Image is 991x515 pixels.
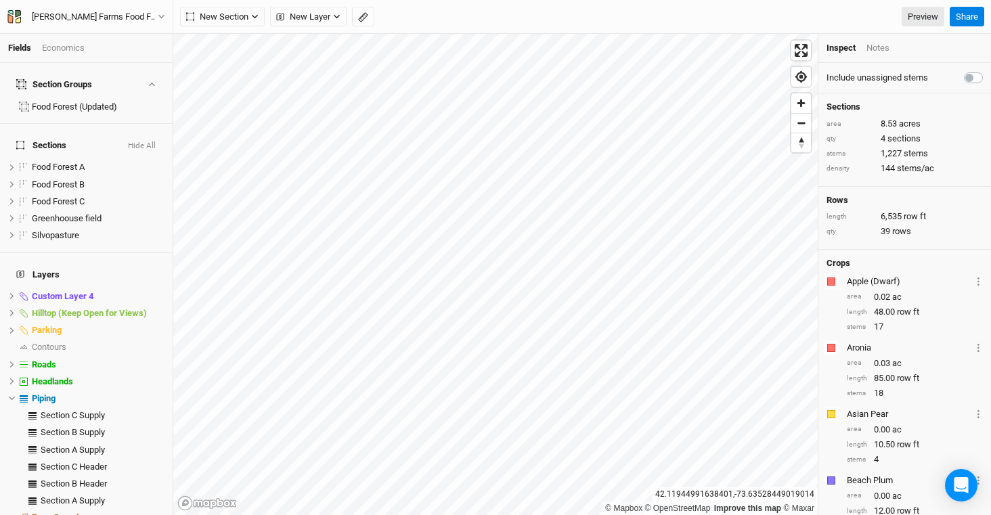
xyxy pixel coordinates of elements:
[32,102,164,112] div: Food Forest (Updated)
[127,141,156,151] button: Hide All
[847,307,867,317] div: length
[270,7,347,27] button: New Layer
[41,410,105,420] span: Section C Supply
[41,445,105,455] span: Section A Supply
[847,372,983,384] div: 85.00
[827,210,983,223] div: 6,535
[32,325,62,335] span: Parking
[41,495,164,506] div: Section A Supply
[32,179,164,190] div: Food Forest B
[32,162,85,172] span: Food Forest A
[32,230,164,241] div: Silvopasture
[791,114,811,133] span: Zoom out
[847,292,867,302] div: area
[892,424,902,436] span: ac
[180,7,265,27] button: New Section
[847,439,983,451] div: 10.50
[847,357,983,370] div: 0.03
[32,393,164,404] div: Piping
[714,503,781,513] a: Improve this map
[847,291,983,303] div: 0.02
[904,210,926,223] span: row ft
[146,80,157,89] button: Show section groups
[41,478,164,489] div: Section B Header
[41,445,164,455] div: Section A Supply
[847,342,971,354] div: Aronia
[847,408,971,420] div: Asian Pear
[827,72,928,84] label: Include unassigned stems
[32,325,164,336] div: Parking
[847,440,867,450] div: length
[791,133,811,152] button: Reset bearing to north
[827,134,874,144] div: qty
[847,474,971,487] div: Beach Plum
[902,7,944,27] a: Preview
[41,495,105,506] span: Section A Supply
[897,162,934,175] span: stems/ac
[32,291,164,302] div: Custom Layer 4
[32,230,79,240] span: Silvopasture
[827,42,856,54] div: Inspect
[847,424,983,436] div: 0.00
[173,34,818,515] canvas: Map
[32,196,85,206] span: Food Forest C
[847,387,983,399] div: 18
[32,213,164,224] div: Greenhoouse field
[783,503,814,513] a: Maxar
[8,261,164,288] h4: Layers
[945,469,977,501] div: Open Intercom Messenger
[847,490,983,502] div: 0.00
[32,376,164,387] div: Headlands
[974,472,983,488] button: Crop Usage
[32,196,164,207] div: Food Forest C
[892,291,902,303] span: ac
[352,7,374,27] button: Shortcut: M
[32,342,66,352] span: Contours
[16,140,66,151] span: Sections
[32,291,93,301] span: Custom Layer 4
[177,495,237,511] a: Mapbox logo
[827,227,874,237] div: qty
[904,148,928,160] span: stems
[847,455,867,465] div: stems
[791,67,811,87] button: Find my location
[32,359,164,370] div: Roads
[847,491,867,501] div: area
[847,358,867,368] div: area
[41,462,164,472] div: Section C Header
[32,179,85,189] span: Food Forest B
[827,162,983,175] div: 144
[847,424,867,434] div: area
[791,41,811,60] span: Enter fullscreen
[827,258,850,269] h4: Crops
[41,410,164,421] div: Section C Supply
[827,148,983,160] div: 1,227
[887,133,921,145] span: sections
[16,79,92,90] div: Section Groups
[41,462,107,472] span: Section C Header
[892,225,911,238] span: rows
[41,427,164,438] div: Section B Supply
[827,149,874,159] div: stems
[847,306,983,318] div: 48.00
[847,322,867,332] div: stems
[186,10,248,24] span: New Section
[892,357,902,370] span: ac
[32,308,147,318] span: Hilltop (Keep Open for Views)
[827,164,874,174] div: density
[827,119,874,129] div: area
[897,306,919,318] span: row ft
[32,10,158,24] div: [PERSON_NAME] Farms Food Forest and Silvopasture - ACTIVE
[847,374,867,384] div: length
[847,453,983,466] div: 4
[899,118,921,130] span: acres
[791,113,811,133] button: Zoom out
[847,388,867,399] div: stems
[32,10,158,24] div: Wally Farms Food Forest and Silvopasture - ACTIVE
[866,42,889,54] div: Notes
[847,275,971,288] div: Apple (Dwarf)
[32,342,164,353] div: Contours
[827,118,983,130] div: 8.53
